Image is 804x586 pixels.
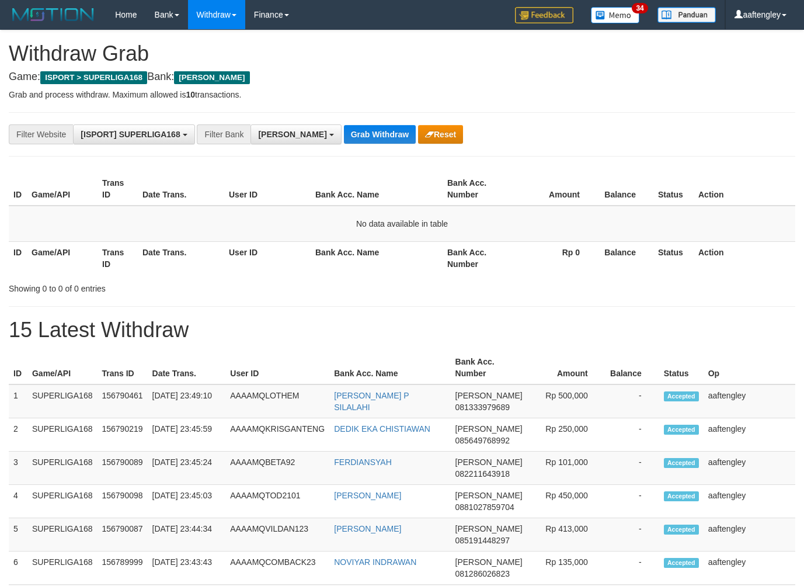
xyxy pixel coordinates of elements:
[329,351,450,384] th: Bank Acc. Name
[704,518,795,552] td: aaftengley
[334,557,416,567] a: NOVIYAR INDRAWAN
[704,418,795,452] td: aaftengley
[9,278,326,294] div: Showing 0 to 0 of 0 entries
[334,424,430,434] a: DEDIK EKA CHISTIAWAN
[704,384,795,418] td: aaftengley
[9,384,27,418] td: 1
[224,241,311,275] th: User ID
[515,7,573,23] img: Feedback.jpg
[9,172,27,206] th: ID
[148,485,226,518] td: [DATE] 23:45:03
[27,241,98,275] th: Game/API
[9,518,27,552] td: 5
[97,518,147,552] td: 156790087
[694,241,795,275] th: Action
[138,172,224,206] th: Date Trans.
[225,552,329,585] td: AAAAMQCOMBACK23
[81,130,180,139] span: [ISPORT] SUPERLIGA168
[334,524,401,533] a: [PERSON_NAME]
[664,525,699,535] span: Accepted
[455,502,514,512] span: Copy 0881027859704 to clipboard
[225,351,329,384] th: User ID
[9,318,795,342] h1: 15 Latest Withdraw
[513,241,597,275] th: Rp 0
[9,552,27,585] td: 6
[27,452,98,485] td: SUPERLIGA168
[527,418,605,452] td: Rp 250,000
[591,7,640,23] img: Button%20Memo.svg
[455,391,523,400] span: [PERSON_NAME]
[9,452,27,485] td: 3
[418,125,463,144] button: Reset
[455,457,523,467] span: [PERSON_NAME]
[455,469,510,478] span: Copy 082211643918 to clipboard
[704,351,795,384] th: Op
[344,125,416,144] button: Grab Withdraw
[98,241,138,275] th: Trans ID
[455,436,510,445] span: Copy 085649768992 to clipboard
[455,424,523,434] span: [PERSON_NAME]
[455,524,523,533] span: [PERSON_NAME]
[225,518,329,552] td: AAAAMQVILDAN123
[197,124,250,144] div: Filter Bank
[9,124,73,144] div: Filter Website
[9,71,795,83] h4: Game: Bank:
[225,485,329,518] td: AAAAMQTOD2101
[664,391,699,401] span: Accepted
[605,351,659,384] th: Balance
[455,491,523,500] span: [PERSON_NAME]
[27,351,98,384] th: Game/API
[527,485,605,518] td: Rp 450,000
[659,351,704,384] th: Status
[527,452,605,485] td: Rp 101,000
[27,518,98,552] td: SUPERLIGA168
[97,384,147,418] td: 156790461
[653,172,694,206] th: Status
[9,6,98,23] img: MOTION_logo.png
[653,241,694,275] th: Status
[597,172,653,206] th: Balance
[605,485,659,518] td: -
[27,384,98,418] td: SUPERLIGA168
[694,172,795,206] th: Action
[632,3,648,13] span: 34
[704,485,795,518] td: aaftengley
[443,172,513,206] th: Bank Acc. Number
[657,7,716,23] img: panduan.png
[664,425,699,435] span: Accepted
[148,552,226,585] td: [DATE] 23:43:43
[455,569,510,578] span: Copy 081286026823 to clipboard
[704,452,795,485] td: aaftengley
[605,418,659,452] td: -
[97,351,147,384] th: Trans ID
[186,90,195,99] strong: 10
[27,485,98,518] td: SUPERLIGA168
[605,452,659,485] td: -
[224,172,311,206] th: User ID
[9,351,27,384] th: ID
[527,552,605,585] td: Rp 135,000
[225,418,329,452] td: AAAAMQKRISGANTENG
[527,384,605,418] td: Rp 500,000
[73,124,194,144] button: [ISPORT] SUPERLIGA168
[664,458,699,468] span: Accepted
[704,552,795,585] td: aaftengley
[455,536,510,545] span: Copy 085191448297 to clipboard
[250,124,341,144] button: [PERSON_NAME]
[9,485,27,518] td: 4
[98,172,138,206] th: Trans ID
[527,351,605,384] th: Amount
[174,71,249,84] span: [PERSON_NAME]
[605,384,659,418] td: -
[40,71,147,84] span: ISPORT > SUPERLIGA168
[225,384,329,418] td: AAAAMQLOTHEM
[148,351,226,384] th: Date Trans.
[27,418,98,452] td: SUPERLIGA168
[9,42,795,65] h1: Withdraw Grab
[97,485,147,518] td: 156790098
[9,89,795,100] p: Grab and process withdraw. Maximum allowed is transactions.
[148,418,226,452] td: [DATE] 23:45:59
[9,206,795,242] td: No data available in table
[513,172,597,206] th: Amount
[443,241,513,275] th: Bank Acc. Number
